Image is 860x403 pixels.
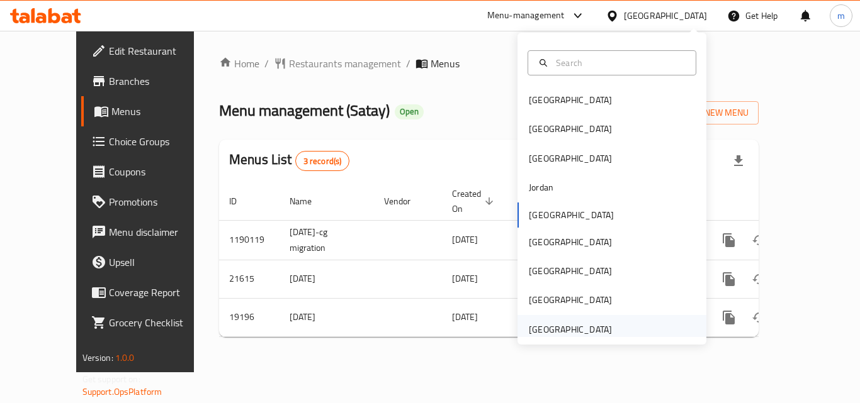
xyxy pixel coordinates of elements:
[219,56,259,71] a: Home
[109,315,210,330] span: Grocery Checklist
[714,225,744,255] button: more
[109,255,210,270] span: Upsell
[219,260,280,298] td: 21615
[529,122,612,136] div: [GEOGRAPHIC_DATA]
[81,187,220,217] a: Promotions
[109,74,210,89] span: Branches
[109,43,210,58] span: Edit Restaurant
[529,235,612,249] div: [GEOGRAPHIC_DATA]
[109,164,210,179] span: Coupons
[551,56,688,70] input: Search
[82,371,140,387] span: Get support on:
[219,56,759,71] nav: breadcrumb
[109,194,210,209] span: Promotions
[529,93,612,107] div: [GEOGRAPHIC_DATA]
[384,194,427,209] span: Vendor
[219,96,390,124] span: Menu management ( Satay )
[81,157,220,187] a: Coupons
[81,36,220,66] a: Edit Restaurant
[81,277,220,307] a: Coverage Report
[264,56,269,71] li: /
[406,56,410,71] li: /
[82,350,113,366] span: Version:
[529,264,612,278] div: [GEOGRAPHIC_DATA]
[744,302,774,333] button: Change Status
[280,298,374,336] td: [DATE]
[109,134,210,149] span: Choice Groups
[714,302,744,333] button: more
[529,323,612,336] div: [GEOGRAPHIC_DATA]
[229,150,349,171] h2: Menus List
[529,180,553,194] div: Jordan
[111,104,210,119] span: Menus
[529,293,612,307] div: [GEOGRAPHIC_DATA]
[452,309,478,325] span: [DATE]
[487,8,565,23] div: Menu-management
[219,220,280,260] td: 1190119
[723,146,754,176] div: Export file
[452,231,478,248] span: [DATE]
[115,350,135,366] span: 1.0.0
[81,247,220,277] a: Upsell
[744,225,774,255] button: Change Status
[81,66,220,96] a: Branches
[714,264,744,294] button: more
[219,298,280,336] td: 19196
[81,217,220,247] a: Menu disclaimer
[81,126,220,157] a: Choice Groups
[290,194,328,209] span: Name
[274,56,401,71] a: Restaurants management
[744,264,774,294] button: Change Status
[452,186,497,216] span: Created On
[837,9,845,23] span: m
[624,9,707,23] div: [GEOGRAPHIC_DATA]
[661,101,759,124] button: Add New Menu
[452,270,478,287] span: [DATE]
[395,106,424,117] span: Open
[109,285,210,300] span: Coverage Report
[671,105,749,121] span: Add New Menu
[296,155,349,167] span: 3 record(s)
[280,260,374,298] td: [DATE]
[280,220,374,260] td: [DATE]-cg migration
[81,307,220,338] a: Grocery Checklist
[431,56,460,71] span: Menus
[82,384,162,400] a: Support.OpsPlatform
[81,96,220,126] a: Menus
[109,224,210,240] span: Menu disclaimer
[229,194,253,209] span: ID
[395,104,424,119] div: Open
[289,56,401,71] span: Restaurants management
[529,152,612,165] div: [GEOGRAPHIC_DATA]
